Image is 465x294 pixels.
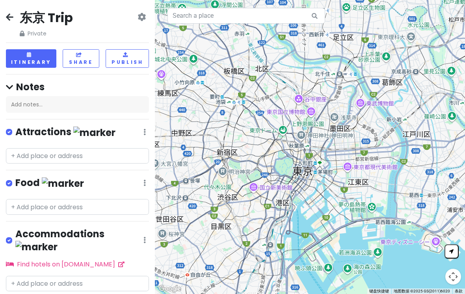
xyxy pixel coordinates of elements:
[369,288,389,294] button: 键盘快捷键
[157,284,183,294] img: Google
[106,49,149,68] button: Publish
[15,241,58,253] img: marker
[42,177,84,190] img: marker
[167,8,325,24] input: Search a place
[63,49,100,68] button: Share
[6,260,125,269] a: Find hotels on [DOMAIN_NAME]
[20,9,73,26] h2: 东京 Trip
[157,284,183,294] a: 在 Google 地图中打开此区域（会打开一个新窗口）
[394,289,450,293] span: 地图数据 ©2025 GS(2011)6020
[15,228,143,253] h4: Accommodations
[6,96,149,113] div: Add notes...
[20,29,73,38] span: Private
[6,49,56,68] button: Itinerary
[6,276,149,292] input: + Add place or address
[15,126,115,139] h4: Attractions
[455,289,463,293] a: 条款
[6,148,149,164] input: + Add place or address
[445,269,461,285] button: 地图镜头控件
[6,81,149,93] h4: Notes
[73,127,115,139] img: marker
[6,199,149,215] input: + Add place or address
[15,177,84,190] h4: Food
